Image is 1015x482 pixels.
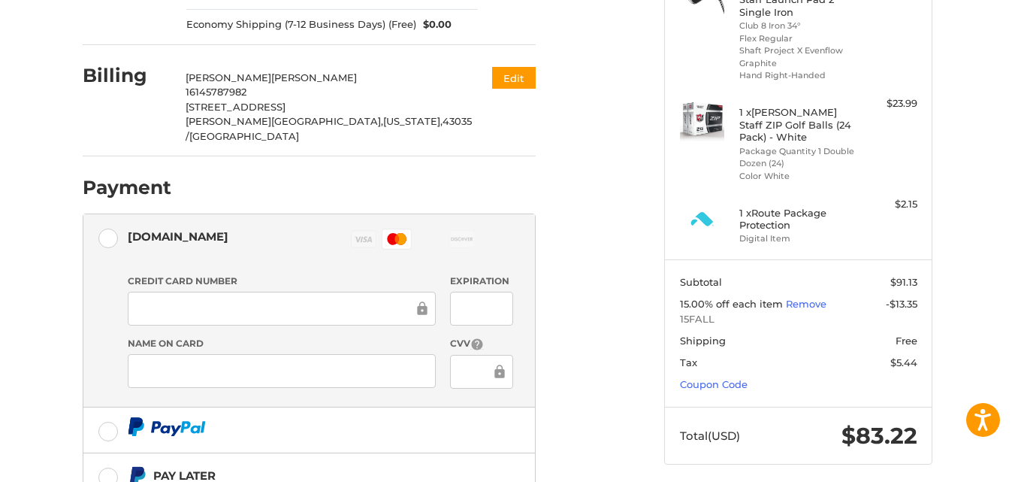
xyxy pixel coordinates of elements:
[186,115,472,142] span: 43035 /
[680,356,697,368] span: Tax
[890,356,917,368] span: $5.44
[186,101,285,113] span: [STREET_ADDRESS]
[83,176,171,199] h2: Payment
[680,378,748,390] a: Coupon Code
[128,274,436,288] label: Credit Card Number
[739,170,854,183] li: Color White
[739,44,854,69] li: Shaft Project X Evenflow Graphite
[492,67,536,89] button: Edit
[739,106,854,143] h4: 1 x [PERSON_NAME] Staff ZIP Golf Balls (24 Pack) - White
[858,96,917,111] div: $23.99
[886,298,917,310] span: -$13.35
[739,69,854,82] li: Hand Right-Handed
[271,71,357,83] span: [PERSON_NAME]
[896,335,917,347] span: Free
[186,86,246,98] span: 16145787982
[680,312,917,327] span: 15FALL
[858,197,917,212] div: $2.15
[841,422,917,450] span: $83.22
[383,115,443,127] span: [US_STATE],
[450,274,512,288] label: Expiration
[128,417,206,436] img: PayPal icon
[739,232,854,245] li: Digital Item
[739,207,854,232] h4: 1 x Route Package Protection
[128,337,436,350] label: Name on Card
[186,115,383,127] span: [PERSON_NAME][GEOGRAPHIC_DATA],
[680,276,722,288] span: Subtotal
[83,64,171,87] h2: Billing
[128,224,228,249] div: [DOMAIN_NAME]
[186,17,416,32] span: Economy Shipping (7-12 Business Days) (Free)
[186,71,271,83] span: [PERSON_NAME]
[680,429,740,443] span: Total (USD)
[739,32,854,45] li: Flex Regular
[739,145,854,170] li: Package Quantity 1 Double Dozen (24)
[680,298,786,310] span: 15.00% off each item
[680,335,726,347] span: Shipping
[450,337,512,351] label: CVV
[739,20,854,32] li: Club 8 Iron 34°
[890,276,917,288] span: $91.13
[189,130,299,142] span: [GEOGRAPHIC_DATA]
[416,17,452,32] span: $0.00
[786,298,826,310] a: Remove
